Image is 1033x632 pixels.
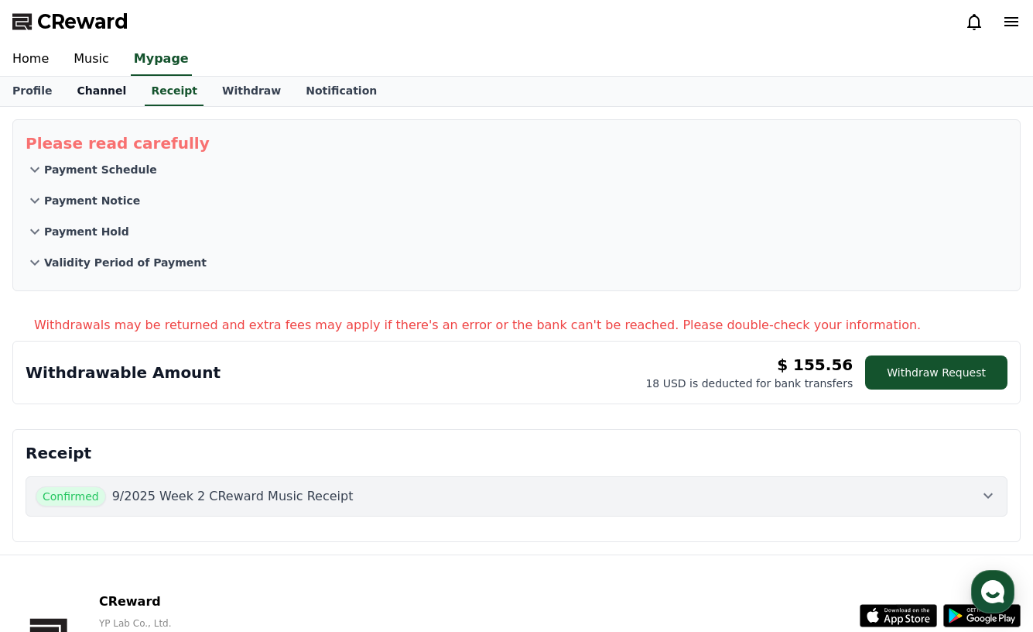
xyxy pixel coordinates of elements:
span: CReward [37,9,128,34]
a: Receipt [145,77,204,106]
button: Payment Notice [26,185,1007,216]
p: 18 USD is deducted for bank transfers [645,376,853,391]
p: 9/2025 Week 2 CReward Music Receipt [112,487,354,506]
span: Home [39,514,67,527]
p: Receipt [26,442,1007,464]
a: Music [61,43,121,76]
a: Settings [200,491,297,530]
a: CReward [12,9,128,34]
p: YP Lab Co., Ltd. [99,617,358,630]
a: Withdraw [210,77,293,106]
span: Messages [128,515,174,527]
a: Messages [102,491,200,530]
button: Validity Period of Payment [26,247,1007,278]
a: Channel [64,77,139,106]
p: Withdrawals may be returned and extra fees may apply if there's an error or the bank can't be rea... [34,316,1021,335]
span: Confirmed [36,486,106,507]
button: Payment Hold [26,216,1007,247]
button: Withdraw Request [865,355,1007,390]
p: Please read carefully [26,132,1007,154]
p: CReward [99,592,358,611]
a: Mypage [131,43,192,76]
button: Confirmed 9/2025 Week 2 CReward Music Receipt [26,476,1007,517]
p: $ 155.56 [777,354,853,376]
p: Payment Schedule [44,162,157,177]
p: Validity Period of Payment [44,255,207,270]
span: Settings [229,514,267,527]
p: Payment Notice [44,193,140,208]
button: Payment Schedule [26,154,1007,185]
a: Home [5,491,102,530]
a: Notification [293,77,389,106]
p: Withdrawable Amount [26,362,221,383]
p: Payment Hold [44,224,129,239]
